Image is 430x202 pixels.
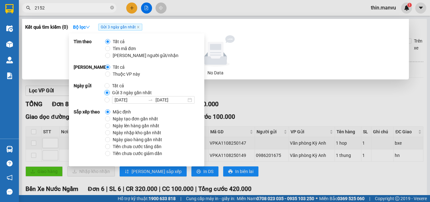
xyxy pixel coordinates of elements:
h3: Kết quả tìm kiếm ( 0 ) [25,24,68,31]
div: No Data [28,69,403,76]
span: close-circle [110,5,114,11]
img: logo-vxr [5,4,14,14]
img: warehouse-icon [6,146,13,153]
span: Gửi 3 ngày gần nhất [98,24,142,31]
span: Ngày giao hàng gần nhất [110,136,165,143]
span: close-circle [110,6,114,9]
strong: Tìm theo [74,38,105,59]
span: notification [7,175,13,181]
span: swap-right [148,97,153,102]
span: to [148,97,153,102]
span: Thuộc VP này [110,71,143,78]
span: Gửi 3 ngày gần nhất [110,89,154,96]
span: search [26,6,31,10]
input: Ngày bắt đầu [115,96,145,103]
strong: [PERSON_NAME] [74,64,105,78]
input: Ngày kết thúc [156,96,186,103]
img: warehouse-icon [6,25,13,32]
img: solution-icon [6,72,13,79]
img: warehouse-icon [6,41,13,48]
span: Tiền chưa cước tăng dần [110,143,164,150]
span: Tất cả [110,38,127,45]
strong: Bộ lọc [73,25,90,30]
strong: Sắp xếp theo [74,108,105,157]
img: warehouse-icon [6,57,13,63]
span: Tất cả [110,64,127,71]
span: question-circle [7,160,13,166]
span: Ngày tạo đơn gần nhất [110,115,161,122]
input: Tìm tên, số ĐT hoặc mã đơn [35,4,109,11]
span: Tất cả [110,82,127,89]
span: Ngày lên hàng gần nhất [110,122,162,129]
span: Tiền chưa cước giảm dần [110,150,165,157]
span: down [86,25,90,29]
strong: Ngày gửi [74,82,105,104]
span: close [137,26,140,29]
span: Mặc định [110,108,133,115]
span: Tìm mã đơn [110,45,139,52]
button: Bộ lọcdown [68,22,95,32]
span: [PERSON_NAME] người gửi/nhận [110,52,181,59]
span: message [7,189,13,195]
span: Ngày nhập kho gần nhất [110,129,164,136]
